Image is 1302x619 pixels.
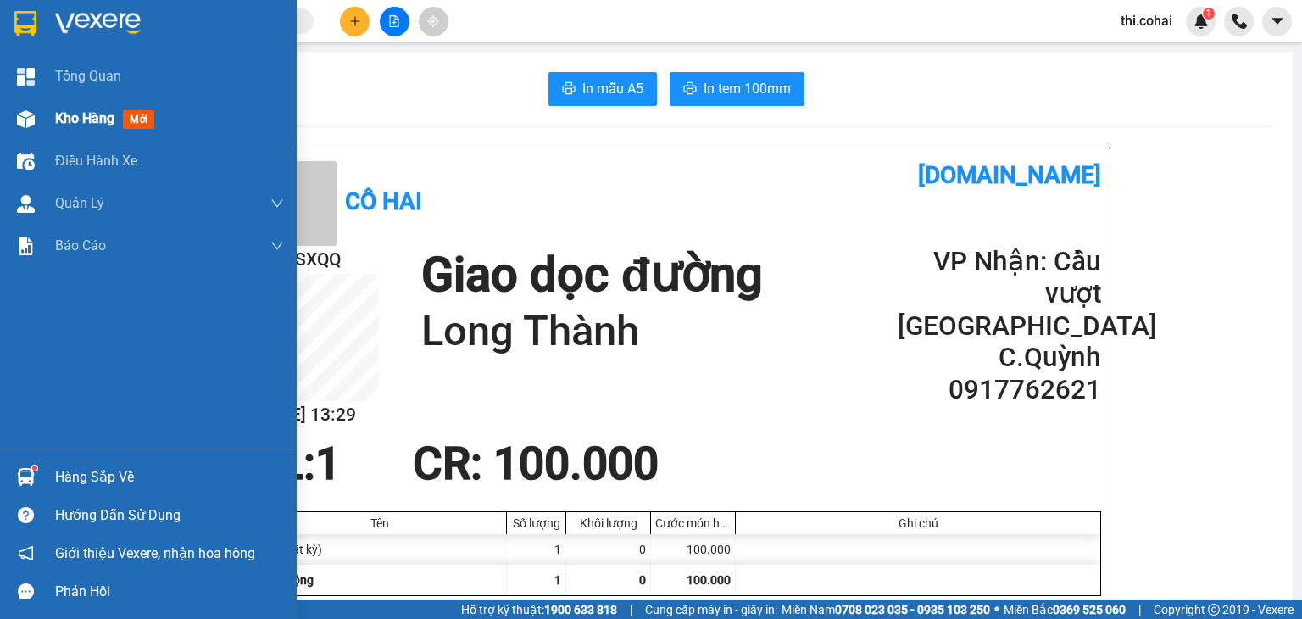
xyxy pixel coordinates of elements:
span: CR : 100.000 [413,438,659,490]
span: Hỗ trợ kỹ thuật: [461,600,617,619]
span: plus [349,15,361,27]
span: Báo cáo [55,235,106,256]
div: 100.000 [651,534,736,565]
b: Cô Hai [345,187,422,215]
img: warehouse-icon [17,195,35,213]
span: Giới thiệu Vexere, nhận hoa hồng [55,543,255,564]
div: Tên [257,516,502,530]
span: printer [683,81,697,98]
div: 1 [507,534,566,565]
div: 0 [566,534,651,565]
img: warehouse-icon [17,153,35,170]
sup: 1 [1203,8,1215,20]
span: 1 [1205,8,1211,20]
span: | [1138,600,1141,619]
img: phone-icon [1232,14,1247,29]
span: down [270,239,284,253]
h2: U7FSSXQQ [9,98,136,126]
button: file-add [380,7,409,36]
span: caret-down [1270,14,1285,29]
span: Cung cấp máy in - giấy in: [645,600,777,619]
img: warehouse-icon [17,468,35,486]
span: copyright [1208,604,1220,616]
h2: VP Nhận: Cầu vượt [GEOGRAPHIC_DATA] [898,246,1101,342]
b: Cô Hai [103,40,180,68]
img: dashboard-icon [17,68,35,86]
b: [DOMAIN_NAME] [226,14,409,42]
button: plus [340,7,370,36]
div: Phản hồi [55,579,284,605]
img: warehouse-icon [17,110,35,128]
span: notification [18,545,34,561]
h2: [DATE] 13:29 [252,401,379,429]
strong: 1900 633 818 [544,603,617,616]
span: 0 [639,573,646,587]
img: solution-icon [17,237,35,255]
span: file-add [388,15,400,27]
span: Điều hành xe [55,150,137,171]
div: Ghi chú [740,516,1096,530]
strong: 0708 023 035 - 0935 103 250 [835,603,990,616]
span: mới [123,110,154,129]
button: printerIn tem 100mm [670,72,804,106]
span: Kho hàng [55,110,114,126]
span: | [630,600,632,619]
span: Tổng Quan [55,65,121,86]
div: Cước món hàng [655,516,731,530]
h2: 0917762621 [898,374,1101,406]
h2: U7FSSXQQ [252,246,379,274]
h1: Giao dọc đường [89,98,313,215]
div: Khối lượng [570,516,646,530]
span: In mẫu A5 [582,78,643,99]
span: 100.000 [687,573,731,587]
span: 1 [315,438,341,490]
h1: Giao dọc đường [421,246,762,304]
span: thi.cohai [1107,10,1186,31]
strong: 0369 525 060 [1053,603,1126,616]
button: printerIn mẫu A5 [548,72,657,106]
div: Số lượng [511,516,561,530]
span: ⚪️ [994,606,999,613]
span: Miền Nam [782,600,990,619]
div: Hàng sắp về [55,465,284,490]
span: down [270,197,284,210]
div: Hướng dẫn sử dụng [55,503,284,528]
span: message [18,583,34,599]
img: icon-new-feature [1193,14,1209,29]
span: 1 [554,573,561,587]
span: question-circle [18,507,34,523]
span: Quản Lý [55,192,104,214]
sup: 1 [32,466,37,471]
h1: Long Thành [421,304,762,359]
span: Miền Bắc [1004,600,1126,619]
span: aim [427,15,439,27]
button: caret-down [1262,7,1292,36]
div: Bao (Bất kỳ) [253,534,507,565]
b: [DOMAIN_NAME] [918,161,1101,189]
img: logo-vxr [14,11,36,36]
span: In tem 100mm [704,78,791,99]
button: aim [419,7,448,36]
h2: C.Quỳnh [898,342,1101,374]
span: printer [562,81,576,98]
